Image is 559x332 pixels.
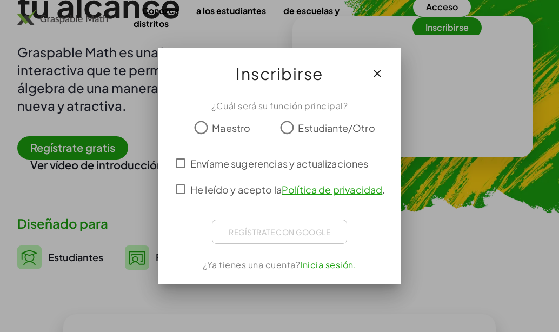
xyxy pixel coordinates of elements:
font: ¿Cuál será su función principal? [211,100,348,111]
font: Envíame sugerencias y actualizaciones [190,157,369,170]
font: Inscribirse [236,63,323,84]
font: ¿Ya tienes una cuenta? [203,259,300,270]
font: Maestro [212,122,250,134]
font: . [382,183,385,196]
a: Inicia sesión. [300,259,356,270]
a: Política de privacidad [282,183,382,196]
font: Estudiante/Otro [298,122,375,134]
font: He leído y acepto la [190,183,282,196]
